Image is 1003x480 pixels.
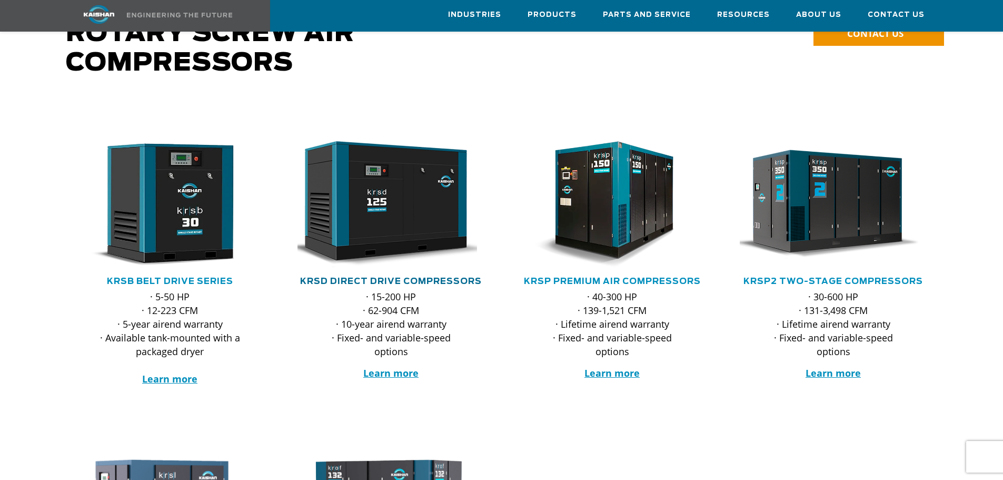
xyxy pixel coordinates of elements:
div: krsp150 [519,141,706,268]
a: Parts and Service [603,1,691,29]
a: Learn more [142,373,197,385]
p: · 15-200 HP · 62-904 CFM · 10-year airend warranty · Fixed- and variable-speed options [319,290,464,358]
span: Contact Us [868,9,925,21]
img: kaishan logo [59,5,138,24]
span: Industries [448,9,501,21]
img: Engineering the future [127,13,232,17]
a: KRSB Belt Drive Series [107,277,233,286]
a: KRSP2 Two-Stage Compressors [743,277,923,286]
a: KRSP Premium Air Compressors [524,277,701,286]
p: · 5-50 HP · 12-223 CFM · 5-year airend warranty · Available tank-mounted with a packaged dryer [97,290,243,386]
a: KRSD Direct Drive Compressors [300,277,482,286]
p: · 30-600 HP · 131-3,498 CFM · Lifetime airend warranty · Fixed- and variable-speed options [761,290,906,358]
a: Industries [448,1,501,29]
span: About Us [796,9,841,21]
a: Learn more [363,367,419,379]
a: Contact Us [868,1,925,29]
div: krsp350 [740,141,927,268]
div: krsd125 [297,141,485,268]
a: Learn more [806,367,861,379]
span: Parts and Service [603,9,691,21]
a: About Us [796,1,841,29]
span: Resources [717,9,770,21]
p: · 40-300 HP · 139-1,521 CFM · Lifetime airend warranty · Fixed- and variable-speed options [540,290,685,358]
div: krsb30 [76,141,264,268]
img: krsp150 [511,141,698,268]
a: Resources [717,1,770,29]
img: krsd125 [290,141,477,268]
img: krsb30 [68,141,256,268]
a: Learn more [584,367,640,379]
a: Products [528,1,577,29]
span: CONTACT US [847,27,903,40]
a: CONTACT US [813,22,944,46]
span: Products [528,9,577,21]
img: krsp350 [732,141,919,268]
